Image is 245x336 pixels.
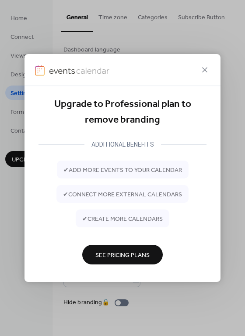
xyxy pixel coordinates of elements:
[84,139,161,150] div: ADDITIONAL BENEFITS
[82,214,163,223] span: ✔ create more calendars
[35,65,45,76] img: logo-icon
[49,65,109,76] img: logo-type
[95,250,150,260] span: See Pricing Plans
[38,96,206,128] div: Upgrade to Professional plan to remove branding
[63,190,182,199] span: ✔ connect more external calendars
[82,245,163,264] button: See Pricing Plans
[63,165,182,175] span: ✔ add more events to your calendar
